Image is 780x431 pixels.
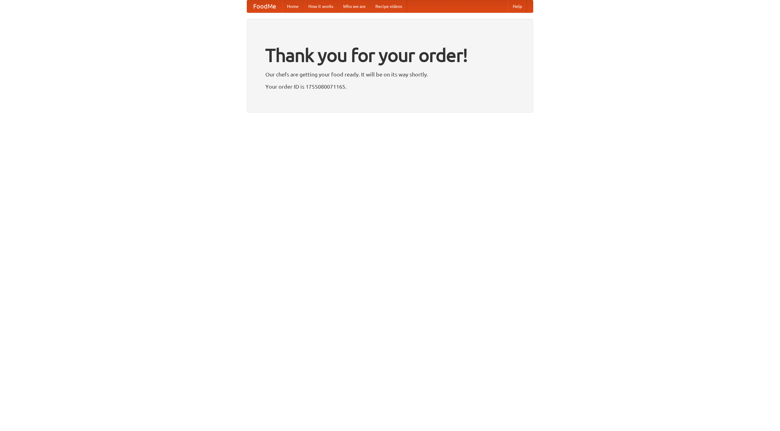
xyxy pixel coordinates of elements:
a: Who we are [338,0,370,12]
a: FoodMe [247,0,282,12]
a: Home [282,0,303,12]
a: Help [508,0,527,12]
h1: Thank you for your order! [265,41,515,70]
p: Our chefs are getting your food ready. It will be on its way shortly. [265,70,515,79]
a: Recipe videos [370,0,407,12]
p: Your order ID is 1755080071165. [265,82,515,91]
a: How it works [303,0,338,12]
